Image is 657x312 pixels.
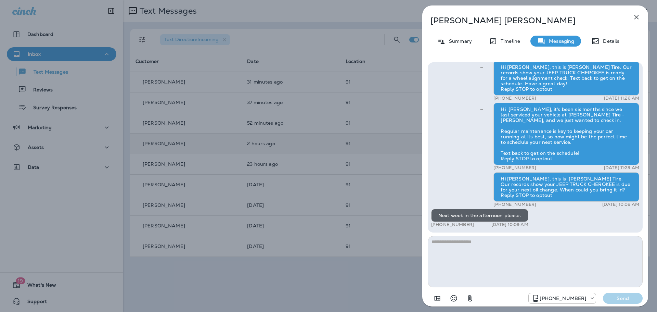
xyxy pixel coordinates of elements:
p: [DATE] 10:08 AM [602,202,639,207]
p: [DATE] 11:26 AM [604,96,639,101]
div: Next week in the afternoon please. [431,209,528,222]
p: [DATE] 11:23 AM [604,165,639,171]
span: Sent [480,64,483,70]
p: [PHONE_NUMBER] [493,202,536,207]
button: Add in a premade template [430,291,444,305]
p: Details [600,38,619,44]
p: Timeline [497,38,520,44]
p: [PHONE_NUMBER] [540,296,586,301]
p: [PERSON_NAME] [PERSON_NAME] [430,16,617,25]
div: Hi [PERSON_NAME], it's been six months since we last serviced your vehicle at [PERSON_NAME] Tire ... [493,103,639,165]
span: Sent [480,106,483,112]
button: Select an emoji [447,291,461,305]
p: [PHONE_NUMBER] [493,165,536,171]
p: [PHONE_NUMBER] [431,222,474,227]
div: Hi [PERSON_NAME], this is [PERSON_NAME] Tire. Our records show your JEEP TRUCK CHEROKEE is ready ... [493,61,639,96]
p: Summary [446,38,472,44]
div: +1 (330) 521-2826 [529,294,596,302]
div: Hi [PERSON_NAME], this is [PERSON_NAME] Tire. Our records show your JEEP TRUCK CHEROKEE is due fo... [493,172,639,202]
p: [DATE] 10:09 AM [491,222,528,227]
p: [PHONE_NUMBER] [493,96,536,101]
p: Messaging [545,38,574,44]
